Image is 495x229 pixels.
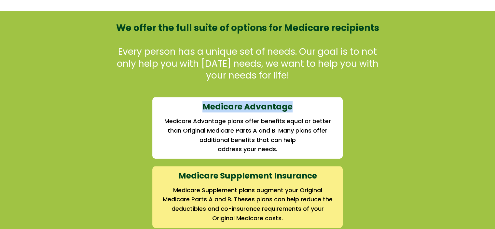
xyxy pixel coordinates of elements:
[162,145,333,154] h2: address your needs.
[116,21,379,34] strong: We offer the full suite of options for Medicare recipients
[202,101,293,112] strong: Medicare Advantage
[162,186,333,223] h2: Medicare Supplement plans augment your Original Medicare Parts A and B. Theses plans can help red...
[111,46,384,81] p: Every person has a unique set of needs. Our goal is to not only help you with [DATE] needs, we wa...
[162,117,333,145] h2: Medicare Advantage plans offer benefits equal or better than Original Medicare Parts A and B. Man...
[178,170,317,181] strong: Medicare Supplement Insurance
